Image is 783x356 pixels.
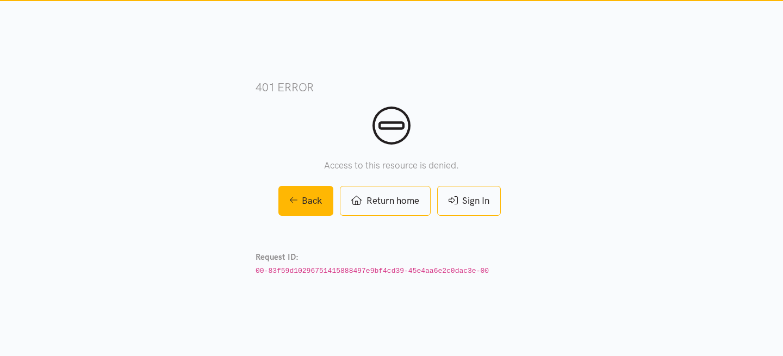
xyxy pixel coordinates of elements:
[256,79,527,95] h3: 401 error
[256,252,299,262] strong: Request ID:
[278,186,334,216] a: Back
[256,267,489,275] code: 00-83f59d10296751415888497e9bf4cd39-45e4aa6e2c0dac3e-00
[256,158,527,173] p: Access to this resource is denied.
[437,186,501,216] a: Sign In
[340,186,430,216] a: Return home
